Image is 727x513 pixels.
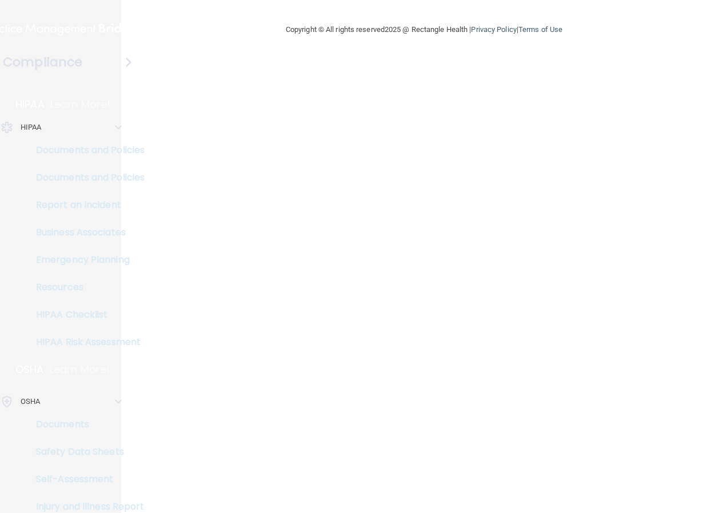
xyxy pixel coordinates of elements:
[50,98,111,111] p: Learn More!
[215,11,633,48] div: Copyright © All rights reserved 2025 @ Rectangle Health | |
[518,25,562,34] a: Terms of Use
[7,336,163,348] p: HIPAA Risk Assessment
[7,254,163,266] p: Emergency Planning
[15,363,44,376] p: OSHA
[50,363,110,376] p: Learn More!
[3,54,82,70] h4: Compliance
[7,227,163,238] p: Business Associates
[7,199,163,211] p: Report an Incident
[7,145,163,156] p: Documents and Policies
[7,172,163,183] p: Documents and Policies
[7,501,163,512] p: Injury and Illness Report
[7,419,163,430] p: Documents
[15,98,45,111] p: HIPAA
[471,25,516,34] a: Privacy Policy
[7,474,163,485] p: Self-Assessment
[21,121,42,134] p: HIPAA
[21,395,40,408] p: OSHA
[7,446,163,458] p: Safety Data Sheets
[7,309,163,320] p: HIPAA Checklist
[7,282,163,293] p: Resources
